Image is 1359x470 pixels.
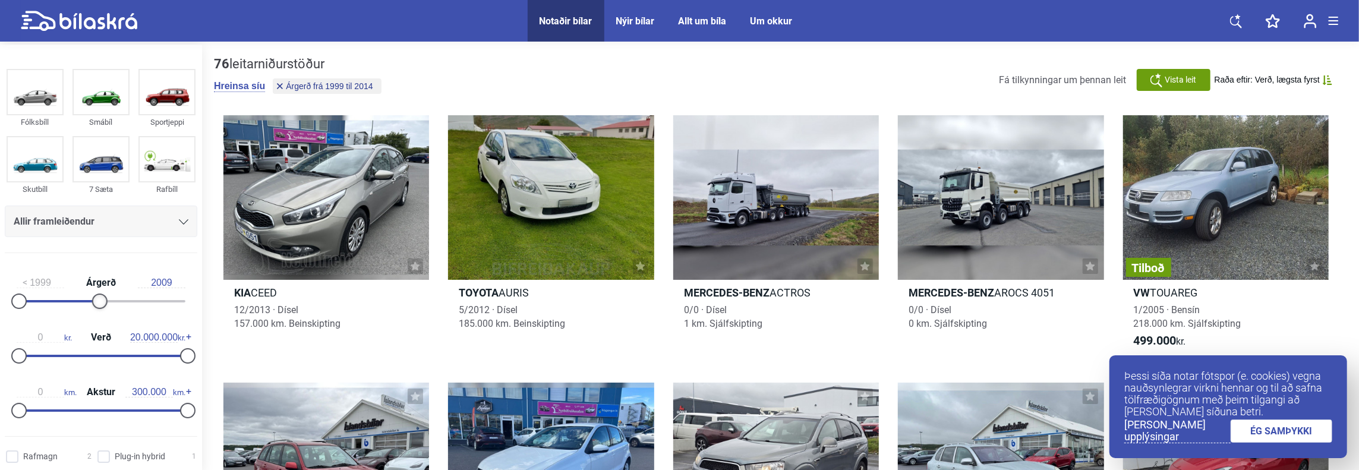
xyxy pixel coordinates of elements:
[684,286,770,299] b: Mercedes-Benz
[616,15,655,27] a: Nýir bílar
[1132,262,1165,274] span: Tilboð
[909,304,987,329] span: 0/0 · Dísel 0 km. Sjálfskipting
[234,304,340,329] span: 12/2013 · Dísel 157.000 km. Beinskipting
[1134,286,1150,299] b: VW
[138,182,196,196] div: Rafbíll
[223,286,429,299] h2: CEED
[125,387,185,398] span: km.
[223,115,429,359] a: KiaCEED12/2013 · Dísel157.000 km. Beinskipting
[1123,115,1329,359] a: TilboðVWTOUAREG1/2005 · Bensín218.000 km. Sjálfskipting499.000kr.
[999,74,1127,86] span: Fá tilkynningar um þennan leit
[1123,286,1329,299] h2: TOUAREG
[14,213,94,230] span: Allir framleiðendur
[17,387,77,398] span: km.
[214,56,384,72] div: leitarniðurstöður
[459,286,499,299] b: Toyota
[115,450,165,463] span: Plug-in hybrid
[1304,14,1317,29] img: user-login.svg
[1134,333,1177,348] b: 499.000
[673,286,879,299] h2: ACTROS
[17,332,72,343] span: kr.
[1215,75,1320,85] span: Raða eftir: Verð, lægsta fyrst
[459,304,565,329] span: 5/2012 · Dísel 185.000 km. Beinskipting
[72,115,130,129] div: Smábíl
[83,278,119,288] span: Árgerð
[87,450,92,463] span: 2
[273,78,381,94] button: Árgerð frá 1999 til 2014
[138,115,196,129] div: Sportjeppi
[1124,419,1231,443] a: [PERSON_NAME] upplýsingar
[23,450,58,463] span: Rafmagn
[909,286,994,299] b: Mercedes-Benz
[673,115,879,359] a: Mercedes-BenzACTROS0/0 · Dísel1 km. Sjálfskipting
[1134,304,1241,329] span: 1/2005 · Bensín 218.000 km. Sjálfskipting
[898,115,1103,359] a: Mercedes-BenzAROCS 40510/0 · Dísel0 km. Sjálfskipting
[7,115,64,129] div: Fólksbíll
[192,450,196,463] span: 1
[286,82,373,90] span: Árgerð frá 1999 til 2014
[214,56,229,71] b: 76
[234,286,251,299] b: Kia
[751,15,793,27] a: Um okkur
[1165,74,1196,86] span: Vista leit
[88,333,114,342] span: Verð
[1231,419,1333,443] a: ÉG SAMÞYKKI
[448,286,654,299] h2: AURIS
[1134,334,1186,348] span: kr.
[898,286,1103,299] h2: AROCS 4051
[684,304,762,329] span: 0/0 · Dísel 1 km. Sjálfskipting
[448,115,654,359] a: ToyotaAURIS5/2012 · Dísel185.000 km. Beinskipting
[214,80,265,92] button: Hreinsa síu
[1215,75,1332,85] button: Raða eftir: Verð, lægsta fyrst
[1124,370,1332,418] p: Þessi síða notar fótspor (e. cookies) vegna nauðsynlegrar virkni hennar og til að safna tölfræðig...
[72,182,130,196] div: 7 Sæta
[130,332,185,343] span: kr.
[540,15,592,27] a: Notaðir bílar
[679,15,727,27] a: Allt um bíla
[7,182,64,196] div: Skutbíll
[84,387,118,397] span: Akstur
